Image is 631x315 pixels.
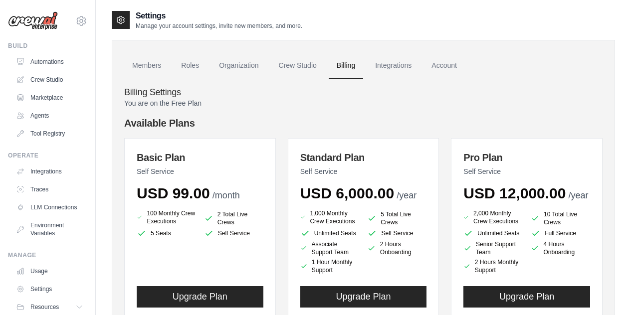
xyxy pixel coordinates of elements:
[329,52,363,79] a: Billing
[204,210,263,226] li: 2 Total Live Crews
[531,228,590,238] li: Full Service
[124,98,603,108] p: You are on the Free Plan
[367,210,426,226] li: 5 Total Live Crews
[137,208,196,226] li: 100 Monthly Crew Executions
[8,42,87,50] div: Build
[8,11,58,30] img: Logo
[136,10,302,22] h2: Settings
[300,208,360,226] li: 1,000 Monthly Crew Executions
[12,163,87,179] a: Integrations
[12,126,87,142] a: Tool Registry
[463,286,590,308] button: Upgrade Plan
[124,52,169,79] a: Members
[12,181,87,197] a: Traces
[137,151,263,164] h3: Basic Plan
[271,52,325,79] a: Crew Studio
[423,52,465,79] a: Account
[12,217,87,241] a: Environment Variables
[463,166,590,176] p: Self Service
[137,228,196,238] li: 5 Seats
[300,166,427,176] p: Self Service
[463,185,566,201] span: USD 12,000.00
[12,108,87,124] a: Agents
[137,185,210,201] span: USD 99.00
[137,166,263,176] p: Self Service
[12,54,87,70] a: Automations
[300,228,360,238] li: Unlimited Seats
[300,258,360,274] li: 1 Hour Monthly Support
[12,72,87,88] a: Crew Studio
[531,210,590,226] li: 10 Total Live Crews
[124,116,603,130] h4: Available Plans
[531,240,590,256] li: 4 Hours Onboarding
[12,199,87,215] a: LLM Connections
[397,190,417,200] span: /year
[300,185,394,201] span: USD 6,000.00
[136,22,302,30] p: Manage your account settings, invite new members, and more.
[463,151,590,164] h3: Pro Plan
[300,240,360,256] li: Associate Support Team
[367,240,426,256] li: 2 Hours Onboarding
[300,151,427,164] h3: Standard Plan
[367,52,420,79] a: Integrations
[204,228,263,238] li: Self Service
[568,190,588,200] span: /year
[8,152,87,159] div: Operate
[12,263,87,279] a: Usage
[30,303,59,311] span: Resources
[8,251,87,259] div: Manage
[12,299,87,315] button: Resources
[12,90,87,106] a: Marketplace
[300,286,427,308] button: Upgrade Plan
[173,52,207,79] a: Roles
[463,258,523,274] li: 2 Hours Monthly Support
[463,228,523,238] li: Unlimited Seats
[124,87,603,98] h4: Billing Settings
[211,52,266,79] a: Organization
[12,281,87,297] a: Settings
[137,286,263,308] button: Upgrade Plan
[367,228,426,238] li: Self Service
[212,190,240,200] span: /month
[463,208,523,226] li: 2,000 Monthly Crew Executions
[463,240,523,256] li: Senior Support Team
